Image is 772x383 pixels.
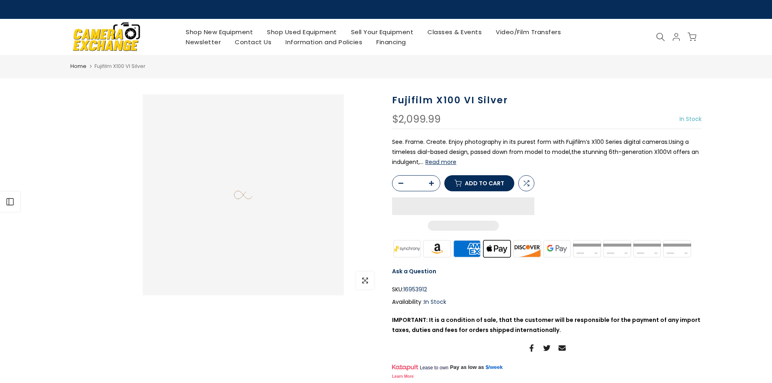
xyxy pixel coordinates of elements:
span: Lease to own [420,365,448,371]
img: american express [452,239,482,258]
div: SKU: [392,285,702,295]
span: 16953912 [403,285,427,295]
a: Information and Policies [279,37,370,47]
a: Ask a Question [392,267,436,275]
img: master [572,239,602,258]
img: discover [512,239,542,258]
span: Fujifilm X100 VI Silver [94,62,146,70]
span: In Stock [424,298,446,306]
span: In Stock [680,115,702,123]
a: Sell Your Equipment [344,27,421,37]
a: Contact Us [228,37,279,47]
a: Share on Email [558,343,566,353]
a: Video/Film Transfers [489,27,568,37]
img: amazon payments [422,239,452,258]
strong: IMPORTANT: It is a condition of sale, that the customer will be responsible for the payment of an... [392,316,700,334]
div: Availability : [392,297,702,307]
div: $2,099.99 [392,114,441,125]
a: Classes & Events [421,27,489,37]
a: $/week [486,364,503,371]
span: Pay as low as [450,364,484,371]
a: Learn More [392,374,414,379]
a: Share on Facebook [528,343,535,353]
h1: Fujifilm X100 VI Silver [392,94,702,106]
a: Shop Used Equipment [260,27,344,37]
span: Add to cart [465,180,504,186]
img: apple pay [482,239,512,258]
a: Share on Twitter [543,343,550,353]
a: Newsletter [179,37,228,47]
img: paypal [602,239,632,258]
img: visa [662,239,692,258]
button: Read more [425,158,456,166]
a: Financing [370,37,413,47]
img: synchrony [392,239,422,258]
a: Home [70,62,86,70]
img: google pay [542,239,572,258]
img: shopify pay [632,239,662,258]
p: See. Frame. Create. Enjoy photography in its purest form with Fujifilm’s X100 Series digital came... [392,137,702,168]
a: Shop New Equipment [179,27,260,37]
button: Add to cart [444,175,514,191]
